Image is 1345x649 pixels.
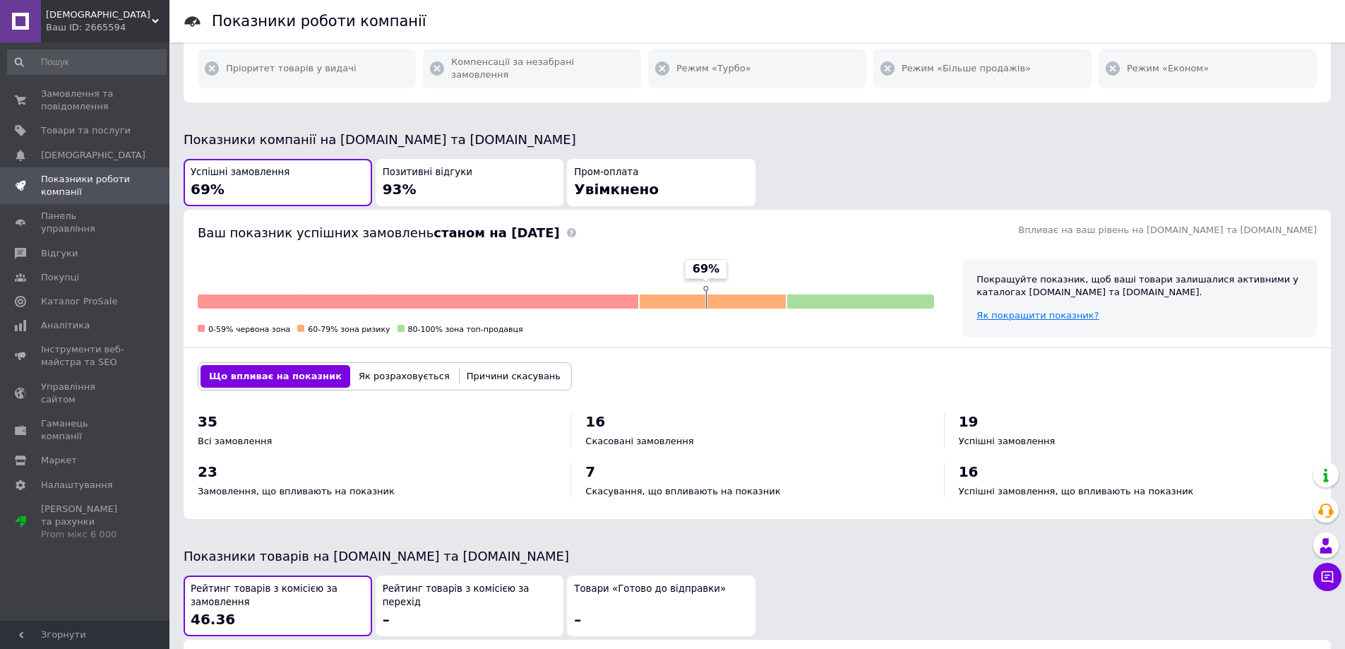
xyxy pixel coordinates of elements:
[1313,563,1341,591] button: Чат з покупцем
[585,436,693,446] span: Скасовані замовлення
[693,261,719,277] span: 69%
[226,62,357,75] span: Пріоритет товарів у видачі
[458,365,569,388] button: Причини скасувань
[585,486,780,496] span: Скасування, що впливають на показник
[567,159,755,206] button: Пром-оплатаУвімкнено
[376,159,564,206] button: Позитивні відгуки93%
[976,273,1303,299] div: Покращуйте показник, щоб ваші товари залишалися активними у каталогах [DOMAIN_NAME] та [DOMAIN_NA...
[383,181,417,198] span: 93%
[191,583,365,609] span: Рейтинг товарів з комісією за замовлення
[408,325,523,334] span: 80-100% зона топ-продавця
[959,436,1056,446] span: Успішні замовлення
[976,310,1099,321] a: Як покращити показник?
[191,181,225,198] span: 69%
[184,549,569,564] span: Показники товарів на [DOMAIN_NAME] та [DOMAIN_NAME]
[451,56,634,81] span: Компенсації за незабрані замовлення
[1018,225,1317,235] span: Впливає на ваш рівень на [DOMAIN_NAME] та [DOMAIN_NAME]
[41,528,131,541] div: Prom мікс 6 000
[41,319,90,332] span: Аналітика
[567,576,755,636] button: Товари «Готово до відправки»–
[376,576,564,636] button: Рейтинг товарів з комісією за перехід–
[959,463,979,480] span: 16
[191,166,289,179] span: Успішні замовлення
[585,413,605,430] span: 16
[198,413,217,430] span: 35
[959,486,1194,496] span: Успішні замовлення, що впливають на показник
[184,576,372,636] button: Рейтинг товарів з комісією за замовлення46.36
[41,88,131,113] span: Замовлення та повідомлення
[198,225,560,240] span: Ваш показник успішних замовлень
[41,210,131,235] span: Панель управління
[7,49,167,75] input: Пошук
[46,8,152,21] span: BOGMON
[41,247,78,260] span: Відгуки
[383,166,472,179] span: Позитивні відгуки
[41,454,77,467] span: Маркет
[434,225,559,240] b: станом на [DATE]
[1127,62,1209,75] span: Режим «Економ»
[198,463,217,480] span: 23
[574,611,581,628] span: –
[184,159,372,206] button: Успішні замовлення69%
[201,365,350,388] button: Що впливає на показник
[383,583,557,609] span: Рейтинг товарів з комісією за перехід
[41,149,145,162] span: [DEMOGRAPHIC_DATA]
[574,166,638,179] span: Пром-оплата
[41,124,131,137] span: Товари та послуги
[191,611,235,628] span: 46.36
[585,463,595,480] span: 7
[41,503,131,542] span: [PERSON_NAME] та рахунки
[676,62,751,75] span: Режим «Турбо»
[208,325,290,334] span: 0-59% червона зона
[41,173,131,198] span: Показники роботи компанії
[41,381,131,406] span: Управління сайтом
[184,132,576,147] span: Показники компанії на [DOMAIN_NAME] та [DOMAIN_NAME]
[350,365,458,388] button: Як розраховується
[574,583,726,596] span: Товари «Готово до відправки»
[41,479,113,492] span: Налаштування
[959,413,979,430] span: 19
[198,436,272,446] span: Всі замовлення
[41,343,131,369] span: Інструменти веб-майстра та SEO
[383,611,390,628] span: –
[198,486,395,496] span: Замовлення, що впливають на показник
[308,325,390,334] span: 60-79% зона ризику
[574,181,659,198] span: Увімкнено
[41,295,117,308] span: Каталог ProSale
[212,13,426,30] h1: Показники роботи компанії
[41,417,131,443] span: Гаманець компанії
[46,21,169,34] div: Ваш ID: 2665594
[902,62,1031,75] span: Режим «Більше продажів»
[41,271,79,284] span: Покупці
